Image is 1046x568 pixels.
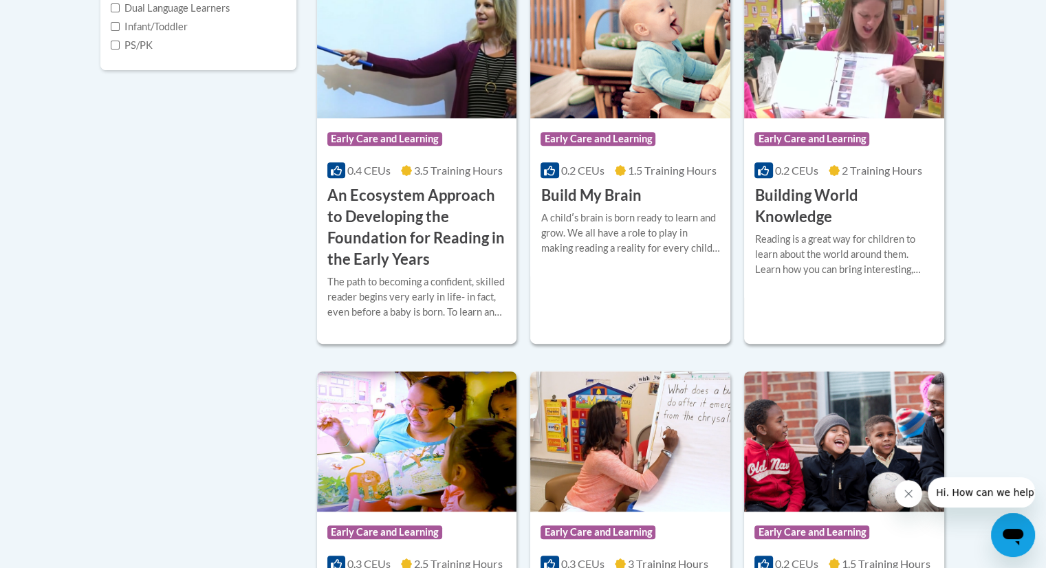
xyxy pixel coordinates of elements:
[928,477,1035,507] iframe: Message from company
[754,185,934,228] h3: Building World Knowledge
[111,22,120,31] input: Checkbox for Options
[327,132,442,146] span: Early Care and Learning
[628,164,717,177] span: 1.5 Training Hours
[541,132,655,146] span: Early Care and Learning
[327,185,507,270] h3: An Ecosystem Approach to Developing the Foundation for Reading in the Early Years
[327,525,442,539] span: Early Care and Learning
[347,164,391,177] span: 0.4 CEUs
[541,210,720,256] div: A childʹs brain is born ready to learn and grow. We all have a role to play in making reading a r...
[111,38,153,53] label: PS/PK
[842,164,922,177] span: 2 Training Hours
[754,232,934,277] div: Reading is a great way for children to learn about the world around them. Learn how you can bring...
[775,164,818,177] span: 0.2 CEUs
[561,164,604,177] span: 0.2 CEUs
[744,371,944,512] img: Course Logo
[111,41,120,50] input: Checkbox for Options
[111,3,120,12] input: Checkbox for Options
[754,525,869,539] span: Early Care and Learning
[317,371,517,512] img: Course Logo
[111,19,188,34] label: Infant/Toddler
[327,274,507,320] div: The path to becoming a confident, skilled reader begins very early in life- in fact, even before ...
[414,164,503,177] span: 3.5 Training Hours
[530,371,730,512] img: Course Logo
[754,132,869,146] span: Early Care and Learning
[991,513,1035,557] iframe: Button to launch messaging window
[895,480,922,507] iframe: Close message
[8,10,111,21] span: Hi. How can we help?
[541,525,655,539] span: Early Care and Learning
[541,185,641,206] h3: Build My Brain
[111,1,230,16] label: Dual Language Learners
